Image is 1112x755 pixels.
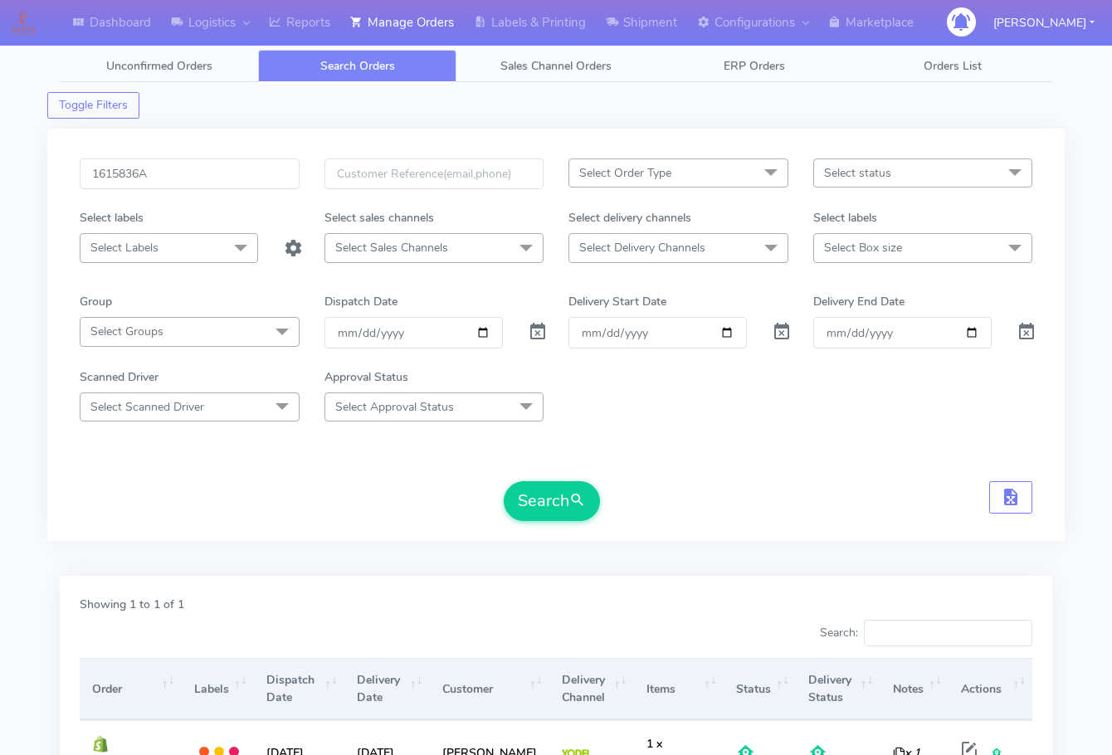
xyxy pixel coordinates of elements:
label: Select labels [80,209,144,226]
button: Search [504,481,600,521]
label: Delivery Start Date [568,293,666,310]
label: Showing 1 to 1 of 1 [80,596,184,613]
button: [PERSON_NAME] [981,6,1107,40]
span: Select Scanned Driver [90,399,204,415]
label: Approval Status [324,368,408,386]
span: Orders List [924,58,982,74]
th: Delivery Channel: activate to sort column ascending [549,658,634,720]
label: Scanned Driver [80,368,159,386]
img: shopify.png [92,736,109,753]
span: Sales Channel Orders [500,58,612,74]
span: Select Approval Status [335,399,454,415]
label: Select delivery channels [568,209,691,226]
th: Delivery Status: activate to sort column ascending [796,658,880,720]
th: Status: activate to sort column ascending [724,658,796,720]
label: Search: [820,620,1032,646]
span: Select Box size [824,240,902,256]
input: Order Id [80,158,300,189]
ul: Tabs [60,50,1052,82]
th: Dispatch Date: activate to sort column ascending [254,658,344,720]
span: Unconfirmed Orders [106,58,212,74]
label: Dispatch Date [324,293,397,310]
input: Customer Reference(email,phone) [324,158,544,189]
span: Select Delivery Channels [579,240,705,256]
th: Items: activate to sort column ascending [634,658,724,720]
label: Select sales channels [324,209,434,226]
label: Group [80,293,112,310]
th: Actions: activate to sort column ascending [949,658,1032,720]
th: Delivery Date: activate to sort column ascending [344,658,430,720]
label: Delivery End Date [813,293,905,310]
input: Search: [864,620,1032,646]
button: Toggle Filters [47,92,139,119]
label: Select labels [813,209,877,226]
span: Search Orders [320,58,395,74]
th: Notes: activate to sort column ascending [880,658,949,720]
span: Select Order Type [579,165,671,181]
span: Select status [824,165,891,181]
span: Select Sales Channels [335,240,448,256]
span: Select Labels [90,240,159,256]
span: Select Groups [90,324,163,339]
th: Customer: activate to sort column ascending [429,658,549,720]
th: Order: activate to sort column ascending [80,658,182,720]
th: Labels: activate to sort column ascending [182,658,254,720]
span: ERP Orders [724,58,785,74]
